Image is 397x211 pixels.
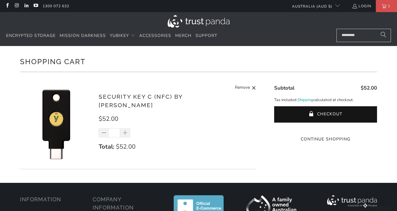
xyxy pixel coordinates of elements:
[6,33,56,38] span: Encrypted Storage
[99,93,182,109] a: Security Key C (NFC) by [PERSON_NAME]
[99,115,118,123] span: $52.00
[6,29,56,43] a: Encrypted Storage
[373,187,392,206] iframe: Button to launch messaging window
[110,33,129,38] span: YubiKey
[6,29,217,43] nav: Translation missing: en.navigation.header.main_nav
[361,84,377,91] span: $52.00
[139,29,171,43] a: Accessories
[297,97,313,103] a: Shipping
[110,29,135,43] summary: YubiKey
[195,33,217,38] span: Support
[274,106,377,123] button: Checkout
[235,84,256,92] a: Remove
[175,29,192,43] a: Merch
[116,143,136,151] span: $52.00
[139,33,171,38] span: Accessories
[274,84,294,91] span: Subtotal
[168,15,230,28] img: Trust Panda Australia
[43,3,69,9] a: 1300 072 632
[274,136,377,143] a: Continue Shopping
[336,29,391,42] input: Search...
[60,33,106,38] span: Mission Darkness
[20,55,377,67] h1: Shopping Cart
[352,3,371,9] a: Login
[376,29,391,42] button: Search
[235,84,250,92] span: Remove
[195,29,217,43] a: Support
[24,4,29,8] a: Trust Panda Australia on LinkedIn
[274,97,377,103] p: Tax included. calculated at checkout.
[99,143,114,151] strong: Total:
[175,33,192,38] span: Merch
[60,29,106,43] a: Mission Darkness
[20,87,93,160] img: Security Key C (NFC) by Yubico
[14,4,19,8] a: Trust Panda Australia on Instagram
[33,4,38,8] a: Trust Panda Australia on YouTube
[5,4,10,8] a: Trust Panda Australia on Facebook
